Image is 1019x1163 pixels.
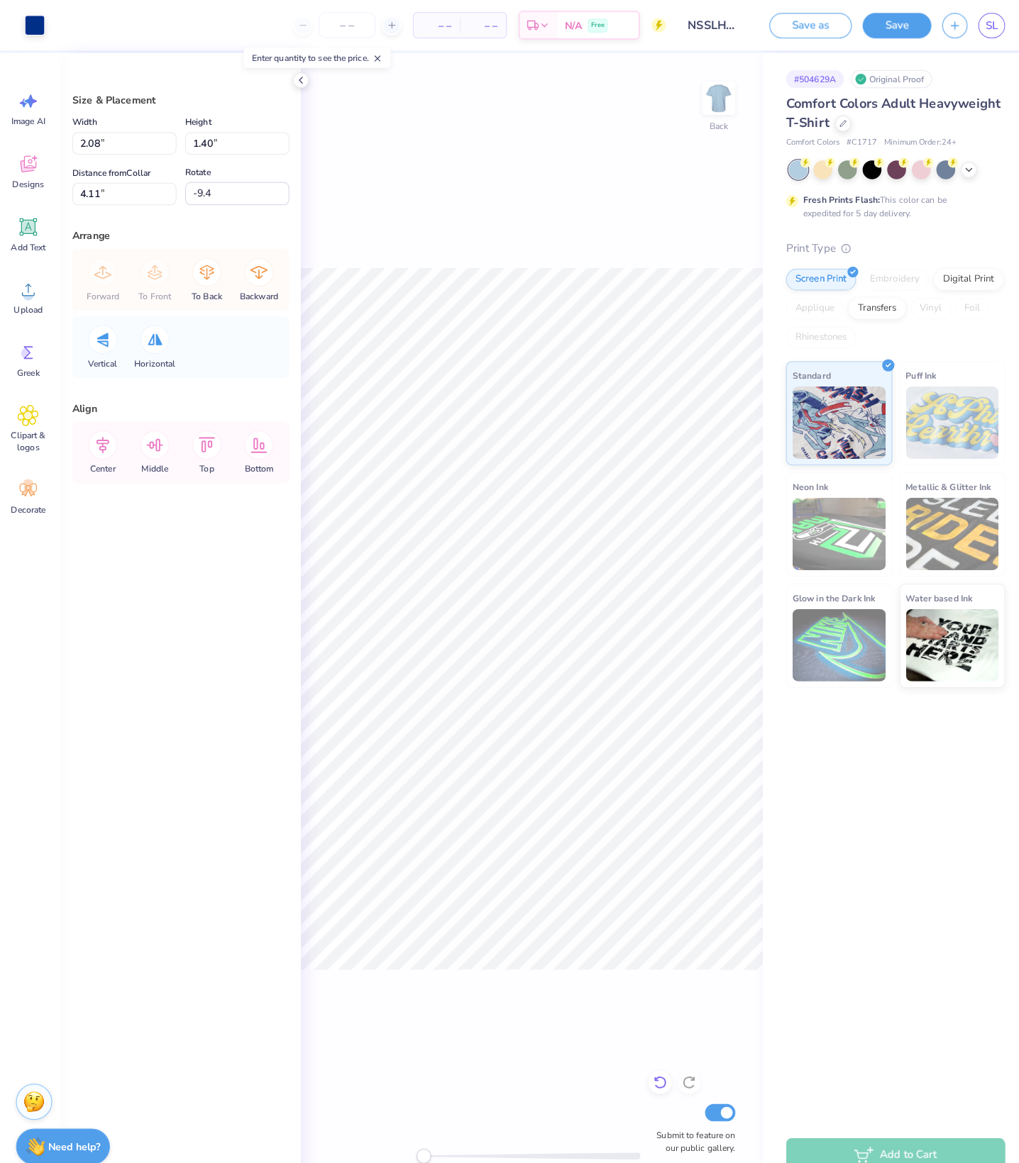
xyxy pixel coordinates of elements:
input: Untitled Design [668,11,738,39]
strong: Need help? [52,1119,103,1133]
img: Water based Ink [893,598,985,669]
label: Submit to feature on our public gallery. [641,1108,726,1133]
label: Distance from Collar [75,161,152,178]
span: Top [200,455,214,466]
div: Back [700,118,719,130]
span: Comfort Colors Adult Heavyweight T-Shirt [776,93,986,129]
span: # C1717 [835,134,865,146]
span: Comfort Colors [776,134,828,146]
span: Puff Ink [893,361,923,376]
span: – – [419,18,447,33]
span: SL [971,17,984,33]
div: Screen Print [776,264,844,285]
div: Transfers [837,292,893,313]
div: Rhinestones [776,321,844,342]
span: Decorate [15,495,49,506]
span: Vertical [91,351,119,362]
div: Enter quantity to see the price. [243,47,387,67]
strong: Fresh Prints Flash: [793,191,868,202]
button: Save as [759,13,840,38]
img: Back [695,82,724,111]
div: Vinyl [898,292,937,313]
span: Upload [18,299,46,310]
div: This color can be expedited for 5 day delivery. [793,190,967,216]
label: Height [186,111,211,128]
span: Metallic & Glitter Ink [893,470,977,485]
span: N/A [558,18,575,33]
label: Rotate [186,160,211,177]
div: Align [75,394,288,408]
span: Water based Ink [893,579,959,594]
span: Glow in the Dark Ink [782,579,863,594]
img: Puff Ink [893,379,985,450]
div: Print Type [776,235,991,252]
span: Standard [782,361,820,376]
span: Backward [240,285,277,296]
div: Foil [942,292,975,313]
div: Digital Print [920,264,989,285]
span: Horizontal [136,351,177,362]
span: To Back [192,285,222,296]
div: Arrange [75,224,288,239]
div: Size & Placement [75,91,288,106]
span: Middle [143,455,170,466]
span: Neon Ink [782,470,817,485]
span: Add Text [15,237,49,248]
span: Designs [16,175,48,187]
img: Metallic & Glitter Ink [893,489,985,560]
a: SL [964,13,991,38]
div: Applique [776,292,832,313]
span: – – [464,18,492,33]
span: Greek [21,360,43,372]
span: Image AI [16,113,49,125]
input: – – [317,12,373,38]
img: Neon Ink [782,489,874,560]
span: Free [584,20,597,30]
label: Width [75,111,99,128]
span: Minimum Order: 24 + [872,134,943,146]
span: Clipart & logos [9,422,55,445]
div: Embroidery [849,264,916,285]
img: Standard [782,379,874,450]
div: Original Proof [839,69,919,87]
div: # 504629A [776,69,832,87]
span: Bottom [244,455,272,466]
button: Save [851,13,918,38]
span: Center [93,455,118,466]
div: Accessibility label [413,1128,427,1142]
img: Glow in the Dark Ink [782,598,874,669]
